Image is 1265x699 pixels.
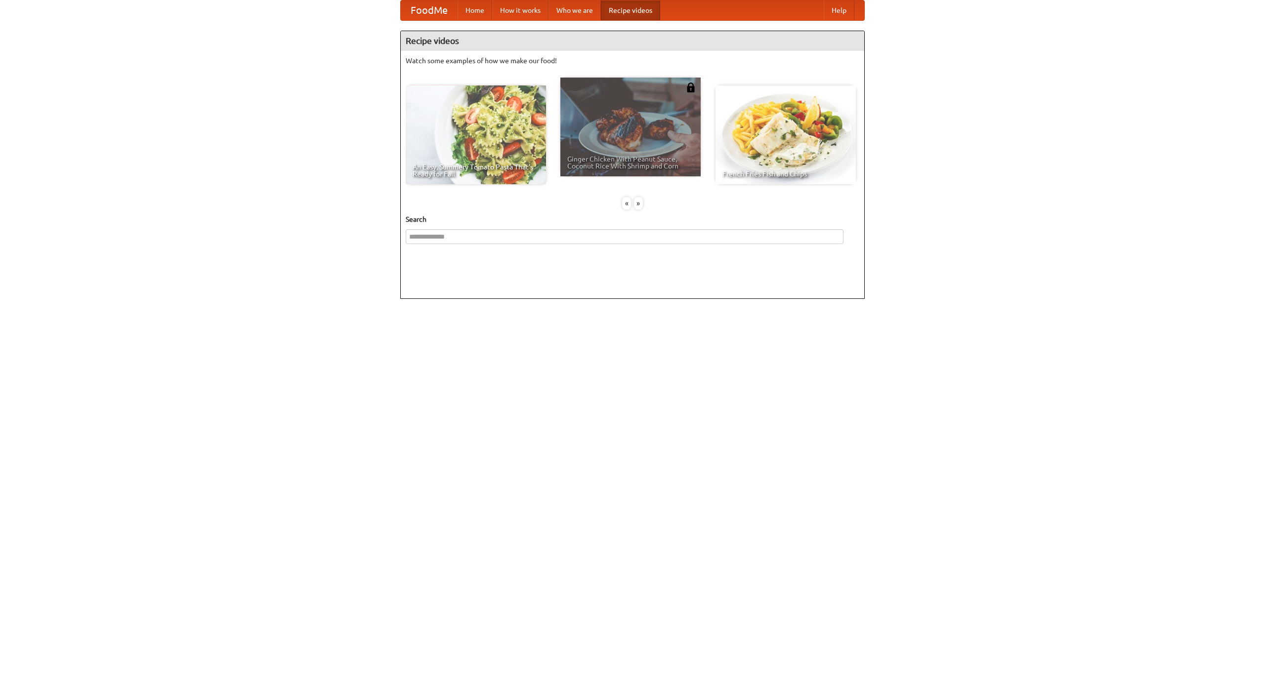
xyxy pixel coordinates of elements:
[722,170,849,177] span: French Fries Fish and Chips
[406,214,859,224] h5: Search
[401,0,458,20] a: FoodMe
[413,164,539,177] span: An Easy, Summery Tomato Pasta That's Ready for Fall
[686,82,696,92] img: 483408.png
[492,0,548,20] a: How it works
[716,85,856,184] a: French Fries Fish and Chips
[548,0,601,20] a: Who we are
[406,85,546,184] a: An Easy, Summery Tomato Pasta That's Ready for Fall
[458,0,492,20] a: Home
[824,0,854,20] a: Help
[401,31,864,51] h4: Recipe videos
[634,197,643,209] div: »
[406,56,859,66] p: Watch some examples of how we make our food!
[601,0,660,20] a: Recipe videos
[622,197,631,209] div: «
